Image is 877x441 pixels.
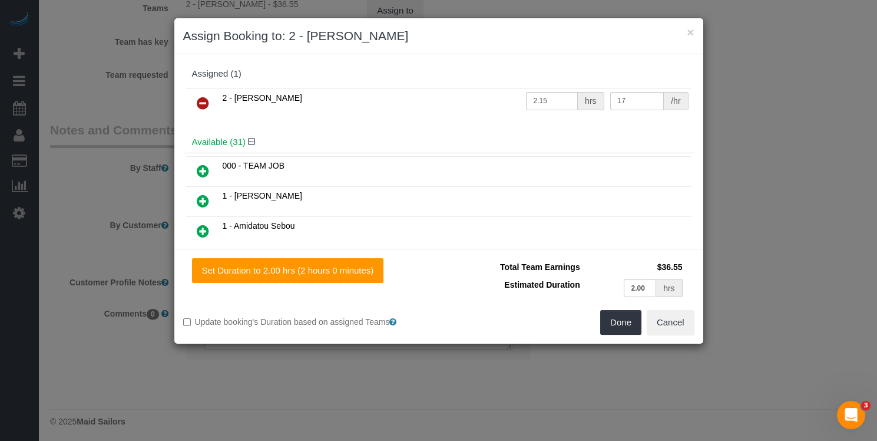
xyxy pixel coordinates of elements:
[223,191,302,200] span: 1 - [PERSON_NAME]
[687,26,694,38] button: ×
[183,27,694,45] h3: Assign Booking to: 2 - [PERSON_NAME]
[656,279,682,297] div: hrs
[223,161,285,170] span: 000 - TEAM JOB
[647,310,694,335] button: Cancel
[578,92,604,110] div: hrs
[192,137,686,147] h4: Available (31)
[192,69,686,79] div: Assigned (1)
[183,316,430,328] label: Update booking's Duration based on assigned Teams
[183,318,191,326] input: Update booking's Duration based on assigned Teams
[223,93,302,103] span: 2 - [PERSON_NAME]
[448,258,583,276] td: Total Team Earnings
[837,401,865,429] iframe: Intercom live chat
[664,92,688,110] div: /hr
[861,401,871,410] span: 3
[583,258,686,276] td: $36.55
[504,280,580,289] span: Estimated Duration
[600,310,641,335] button: Done
[223,221,295,231] span: 1 - Amidatou Sebou
[192,258,384,283] button: Set Duration to 2.00 hrs (2 hours 0 minutes)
